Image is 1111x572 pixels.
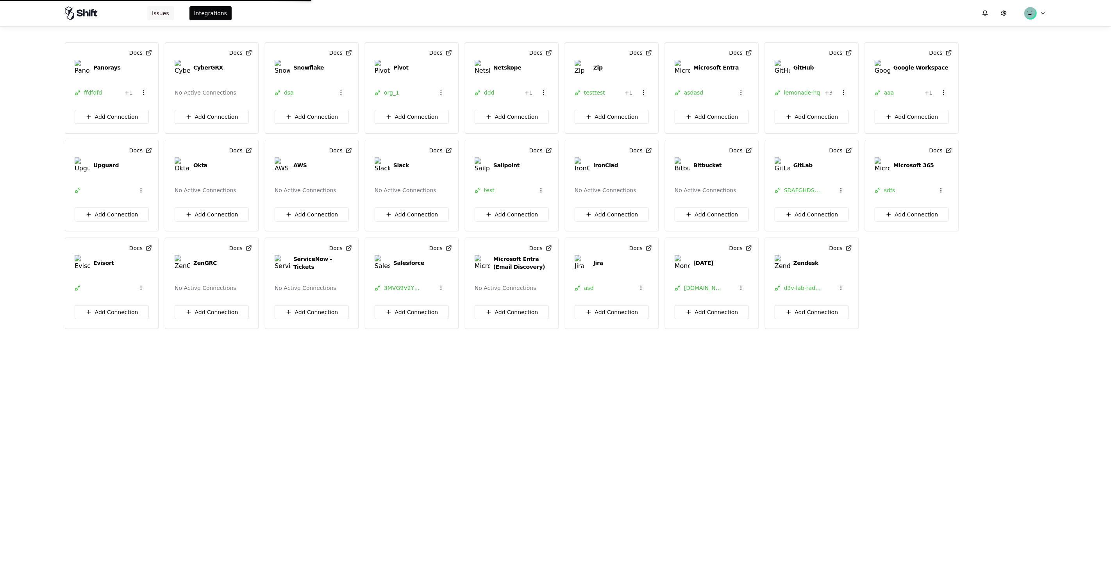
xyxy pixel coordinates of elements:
[675,186,736,194] div: No Active Connections
[529,46,552,60] button: Docs
[75,110,149,124] button: Add Connection
[829,46,852,60] button: Docs
[925,89,933,97] div: + 1
[493,161,520,169] div: Sailpoint
[475,284,536,292] div: No Active Connections
[329,241,352,255] button: Docs
[229,241,252,255] button: Docs
[525,89,533,97] div: + 1
[475,255,490,271] img: Microsoft Entra (Email Discovery)
[575,207,649,222] button: Add Connection
[175,110,249,124] button: Add Connection
[147,6,174,20] button: Issues
[493,64,522,71] div: Netskope
[75,157,90,173] img: Upguard
[375,255,390,271] img: Salesforce
[775,207,849,222] button: Add Connection
[475,207,549,222] button: Add Connection
[375,110,449,124] button: Add Connection
[275,60,290,75] img: Snowflake
[529,241,552,255] button: Docs
[75,60,90,75] img: Panorays
[175,255,190,271] img: ZenGRC
[484,186,522,194] div: test
[575,60,590,75] img: Zip
[575,255,590,271] img: Jira
[675,60,690,75] img: Microsoft Entra
[929,46,952,60] button: Docs
[929,143,952,157] button: Docs
[129,46,152,60] button: Docs
[784,284,822,292] div: d3v-lab-rador-sec
[793,161,813,169] div: GitLab
[775,157,790,173] img: GitLab
[575,110,649,124] button: Add Connection
[129,241,152,255] button: Docs
[875,207,949,222] button: Add Connection
[293,255,349,271] div: ServiceNow - Tickets
[175,157,190,173] img: Okta
[784,186,822,194] div: SDAFGHDSAS
[593,64,603,71] div: Zip
[793,259,818,267] div: Zendesk
[893,64,948,71] div: Google Workspace
[793,64,814,71] div: GitHub
[329,46,352,60] button: Docs
[375,60,390,75] img: Pivot
[384,89,422,97] div: org_1
[193,161,207,169] div: Okta
[275,284,336,292] div: No Active Connections
[675,207,749,222] button: Add Connection
[293,64,324,71] div: Snowflake
[775,305,849,319] button: Add Connection
[93,64,121,71] div: Panorays
[475,60,490,75] img: Netskope
[729,143,752,157] button: Docs
[284,89,322,97] div: dsa
[775,110,849,124] button: Add Connection
[429,46,452,60] button: Docs
[375,157,390,173] img: Slack
[484,89,522,97] div: ddd
[193,64,223,71] div: CyberGRX
[675,110,749,124] button: Add Connection
[629,46,652,60] button: Docs
[375,186,436,194] div: No Active Connections
[875,60,890,75] img: Google Workspace
[575,186,636,194] div: No Active Connections
[675,157,690,173] img: Bitbucket
[875,110,949,124] button: Add Connection
[693,259,713,267] div: [DATE]
[825,89,833,97] div: + 3
[629,241,652,255] button: Docs
[75,255,90,271] img: Evisort
[75,305,149,319] button: Add Connection
[393,64,409,71] div: Pivot
[275,110,349,124] button: Add Connection
[175,305,249,319] button: Add Connection
[275,186,336,194] div: No Active Connections
[329,143,352,157] button: Docs
[593,161,618,169] div: IronClad
[429,241,452,255] button: Docs
[393,161,409,169] div: Slack
[384,284,422,292] div: 3MVG9V2Ypr1iuNGQkjSisfSJfJNVu8hWgeDhijEdpD2wFfWN4eaM9f1wxH3QCn2XfYDZ_sxy2RhpmsTq0NrSh
[775,255,790,271] img: Zendesk
[75,207,149,222] button: Add Connection
[729,241,752,255] button: Docs
[729,46,752,60] button: Docs
[175,60,190,75] img: CyberGRX
[675,305,749,319] button: Add Connection
[684,89,722,97] div: asdasd
[125,89,133,97] div: + 1
[193,259,217,267] div: ZenGRC
[829,241,852,255] button: Docs
[884,89,922,97] div: aaa
[475,110,549,124] button: Add Connection
[593,259,603,267] div: Jira
[175,89,236,97] div: No Active Connections
[784,89,822,97] div: lemonade-hq
[625,89,633,97] div: + 1
[84,89,121,97] div: ffdfdfd
[275,157,290,173] img: AWS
